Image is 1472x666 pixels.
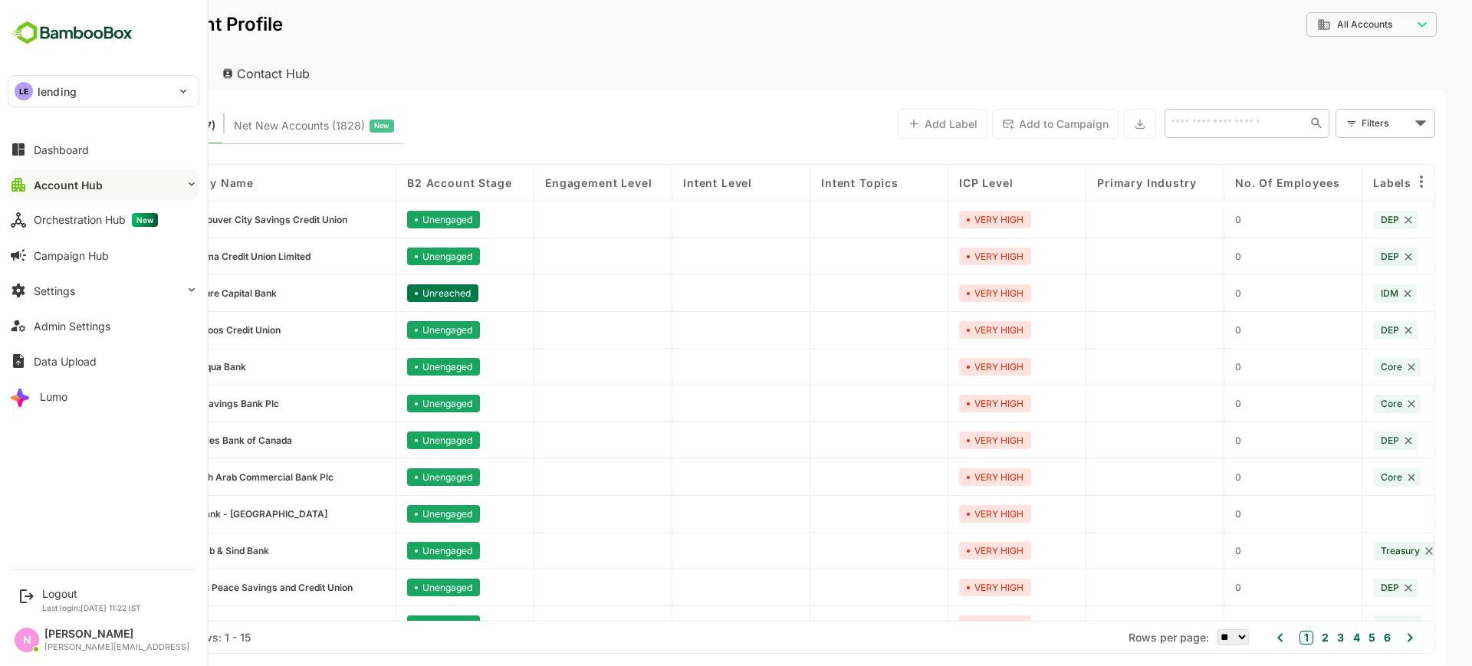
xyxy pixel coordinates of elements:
[1319,211,1364,229] div: DEP
[353,284,425,302] div: Unreached
[38,84,77,100] p: lending
[131,618,179,630] span: Axos Bank
[320,116,336,136] span: New
[34,284,75,297] div: Settings
[1327,435,1345,446] span: DEP
[131,508,274,520] span: Citibank - UK
[905,358,978,376] div: VERY HIGH
[905,431,978,449] div: VERY HIGH
[844,109,934,139] button: Add Label
[131,471,280,483] span: British Arab Commercial Bank Plc
[1319,395,1367,413] div: Core
[1308,115,1357,131] div: Filters
[1326,629,1337,646] button: 6
[1319,468,1367,487] div: Core
[25,15,229,34] p: Unified Account Profile
[8,18,137,48] img: BambooboxFullLogoMark.5f36c76dfaba33ec1ec1367b70bb1252.svg
[1246,631,1260,645] button: 1
[34,179,103,192] div: Account Hub
[353,358,426,376] div: Unengaged
[1181,214,1188,225] span: 0
[905,176,960,189] span: ICP Level
[1264,629,1275,646] button: 2
[34,249,109,262] div: Campaign Hub
[44,642,189,652] div: [PERSON_NAME][EMAIL_ADDRESS]
[180,116,311,136] span: Net New Accounts ( 1828 )
[1296,629,1306,646] button: 4
[1043,176,1142,189] span: Primary Industry
[34,355,97,368] div: Data Upload
[8,169,199,200] button: Account Hub
[131,251,257,262] span: Parama Credit Union Limited
[131,545,215,556] span: Punjab & Sind Bank
[938,109,1065,139] button: Add to Campaign
[1181,582,1188,593] span: 0
[8,76,199,107] div: LElending
[353,395,426,412] div: Unengaged
[156,57,270,90] div: Contact Hub
[131,214,294,225] span: Vancouver City Savings Credit Union
[353,579,426,596] div: Unengaged
[1253,10,1383,40] div: All Accounts
[353,321,426,339] div: Unengaged
[1263,18,1359,31] div: All Accounts
[108,176,200,189] span: Company name
[1319,248,1364,266] div: DEP
[1327,618,1349,630] span: Core
[629,176,698,189] span: Intent Level
[1181,618,1188,630] span: 0
[34,320,110,333] div: Admin Settings
[353,505,426,523] div: Unengaged
[353,248,426,265] div: Unengaged
[1327,214,1345,225] span: DEP
[905,542,978,559] div: VERY HIGH
[905,395,978,412] div: VERY HIGH
[131,435,238,446] span: Peoples Bank of Canada
[1181,287,1188,299] span: 0
[40,390,67,403] div: Lumo
[905,211,978,228] div: VERY HIGH
[25,57,150,90] div: Account Hub
[1181,435,1188,446] span: 0
[1075,631,1155,644] span: Rows per page:
[42,587,141,600] div: Logout
[131,287,223,299] span: Venture Capital Bank
[1181,324,1188,336] span: 0
[1319,284,1363,303] div: IDM
[1327,361,1349,372] span: Core
[1181,398,1188,409] span: 0
[131,398,225,409] span: OneSavings Bank Plc
[1181,361,1188,372] span: 0
[1181,545,1188,556] span: 0
[1327,398,1349,409] span: Core
[15,628,39,652] div: N
[46,116,162,136] span: Target Accounts (617)
[905,284,978,302] div: VERY HIGH
[905,468,978,486] div: VERY HIGH
[132,213,158,227] span: New
[353,615,426,633] div: Unengaged
[1181,471,1188,483] span: 0
[1319,542,1385,560] div: Treasury
[8,205,199,235] button: Orchestration HubNew
[1070,109,1102,139] button: Export the selected data as CSV
[1327,545,1366,556] span: Treasury
[1181,508,1188,520] span: 0
[8,275,199,306] button: Settings
[131,582,299,593] span: North Peace Savings and Credit Union
[34,213,158,227] div: Orchestration Hub
[1181,176,1286,189] span: No. of Employees
[1306,107,1382,139] div: Filters
[905,579,978,596] div: VERY HIGH
[1280,629,1290,646] button: 3
[131,324,227,336] span: Osoyoos Credit Union
[8,381,199,412] button: Lumo
[1327,251,1345,262] span: DEP
[8,134,199,165] button: Dashboard
[46,631,197,644] div: Total Rows: 617 | Rows: 1 - 15
[353,211,426,228] div: Unengaged
[905,615,978,633] div: VERY HIGH
[42,603,141,612] p: Last login: [DATE] 11:22 IST
[44,628,189,641] div: [PERSON_NAME]
[131,361,192,372] span: Umpqua Bank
